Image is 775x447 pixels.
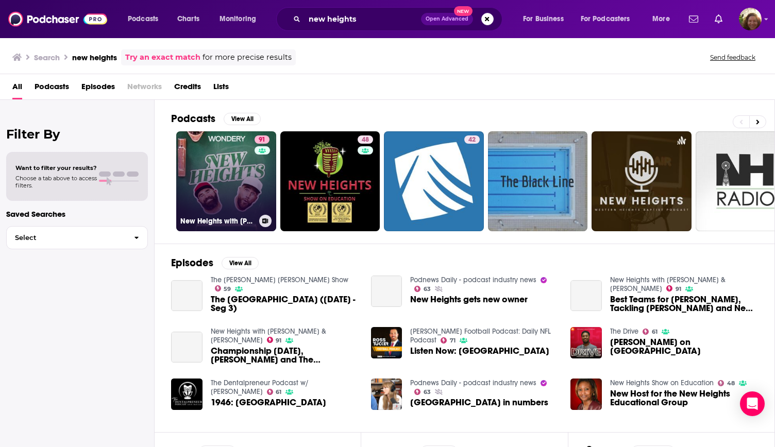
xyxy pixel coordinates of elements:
[581,12,630,26] span: For Podcasters
[666,285,681,291] a: 91
[286,7,512,31] div: Search podcasts, credits, & more...
[610,295,758,313] a: Best Teams for Hopkins, Tackling Derrick Henry and New Heights Beer Bowl
[645,11,683,27] button: open menu
[15,175,97,189] span: Choose a tab above to access filters.
[211,398,326,407] span: 1946: [GEOGRAPHIC_DATA]
[211,398,326,407] a: 1946: Scaling New Heights
[276,390,281,394] span: 61
[610,389,758,407] a: New Host for the New Heights Educational Group
[213,78,229,99] a: Lists
[180,217,255,226] h3: New Heights with [PERSON_NAME] & [PERSON_NAME]
[410,276,536,284] a: Podnews Daily - podcast industry news
[739,8,762,30] img: User Profile
[125,51,200,63] a: Try an exact match
[127,78,162,99] span: Networks
[685,10,702,28] a: Show notifications dropdown
[6,209,148,219] p: Saved Searches
[739,8,762,30] span: Logged in as cborde
[35,78,69,99] a: Podcasts
[215,285,231,291] a: 59
[570,327,602,358] img: Taylor Swift on New Heights
[171,112,261,125] a: PodcastsView All
[171,379,203,410] img: 1946: Scaling New Heights
[676,287,681,291] span: 91
[371,379,402,410] img: New Heights in numbers
[410,347,549,355] a: Listen Now: New Heights
[171,256,259,269] a: EpisodesView All
[410,327,551,345] a: Ross Tucker Football Podcast: Daily NFL Podcast
[610,379,714,387] a: New Heights Show on Education
[203,51,292,63] span: for more precise results
[421,13,473,25] button: Open AdvancedNew
[727,381,735,386] span: 48
[211,276,348,284] a: The Connor Happer Show
[739,8,762,30] button: Show profile menu
[6,226,148,249] button: Select
[81,78,115,99] a: Episodes
[464,135,480,144] a: 42
[128,12,158,26] span: Podcasts
[740,391,765,416] div: Open Intercom Messenger
[410,295,528,304] a: New Heights gets new owner
[176,131,276,231] a: 91New Heights with [PERSON_NAME] & [PERSON_NAME]
[652,330,658,334] span: 61
[707,53,759,62] button: Send feedback
[362,135,369,145] span: 48
[384,131,484,231] a: 42
[259,135,265,145] span: 91
[224,113,261,125] button: View All
[211,347,359,364] span: Championship [DATE], [PERSON_NAME] and The [PERSON_NAME][GEOGRAPHIC_DATA] | [GEOGRAPHIC_DATA] | E...
[414,389,431,395] a: 63
[424,390,431,394] span: 63
[652,12,670,26] span: More
[523,12,564,26] span: For Business
[12,78,22,99] a: All
[267,389,282,395] a: 61
[454,6,473,16] span: New
[171,280,203,312] a: The New Heights of New Heights (Tues 8/12 - Seg 3)
[15,164,97,171] span: Want to filter your results?
[34,53,60,62] h3: Search
[211,327,326,345] a: New Heights with Jason & Travis Kelce
[450,338,456,343] span: 71
[211,295,359,313] a: The New Heights of New Heights (Tues 8/12 - Seg 3)
[711,10,727,28] a: Show notifications dropdown
[410,379,536,387] a: Podnews Daily - podcast industry news
[358,135,373,144] a: 48
[222,257,259,269] button: View All
[211,379,309,396] a: The Dentalpreneur Podcast w/ Dr. Mark Costes
[610,295,758,313] span: Best Teams for [PERSON_NAME], Tackling [PERSON_NAME] and New Heights Beer Bowl
[516,11,577,27] button: open menu
[371,327,402,358] img: Listen Now: New Heights
[610,327,638,336] a: The Drive
[177,12,199,26] span: Charts
[570,280,602,312] a: Best Teams for Hopkins, Tackling Derrick Henry and New Heights Beer Bowl
[643,329,658,335] a: 61
[220,12,256,26] span: Monitoring
[212,11,269,27] button: open menu
[211,295,359,313] span: The [GEOGRAPHIC_DATA] ([DATE] - Seg 3)
[305,11,421,27] input: Search podcasts, credits, & more...
[371,276,402,307] a: New Heights gets new owner
[574,11,645,27] button: open menu
[171,11,206,27] a: Charts
[8,9,107,29] img: Podchaser - Follow, Share and Rate Podcasts
[211,347,359,364] a: Championship Sunday, Jabronis and The Kelce Bowl | New Heights | Ep 25
[468,135,476,145] span: 42
[426,16,468,22] span: Open Advanced
[174,78,201,99] span: Credits
[718,380,735,386] a: 48
[414,286,431,292] a: 63
[255,135,269,144] a: 91
[171,112,215,125] h2: Podcasts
